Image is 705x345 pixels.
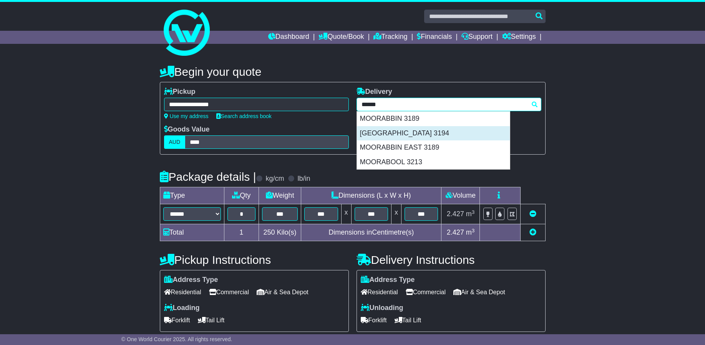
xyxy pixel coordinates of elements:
span: 2.427 [447,210,464,218]
div: MOORABBIN 3189 [357,112,510,126]
h4: Pickup Instructions [160,253,349,266]
div: MOORABBIN EAST 3189 [357,140,510,155]
td: Dimensions in Centimetre(s) [301,224,441,241]
label: kg/cm [265,175,284,183]
label: Address Type [164,276,218,284]
td: Total [160,224,224,241]
span: m [466,210,475,218]
td: Volume [441,187,480,204]
span: Residential [361,286,398,298]
a: Add new item [529,228,536,236]
td: x [391,204,401,224]
a: Tracking [373,31,407,44]
span: 250 [264,228,275,236]
div: [GEOGRAPHIC_DATA] 3194 [357,126,510,141]
span: Tail Lift [395,314,421,326]
a: Remove this item [529,210,536,218]
a: Search address book [216,113,272,119]
td: Weight [259,187,301,204]
td: Qty [224,187,259,204]
label: Pickup [164,88,196,96]
td: Type [160,187,224,204]
td: Kilo(s) [259,224,301,241]
label: Goods Value [164,125,210,134]
span: © One World Courier 2025. All rights reserved. [121,336,232,342]
a: Use my address [164,113,209,119]
span: Commercial [406,286,446,298]
label: Delivery [357,88,392,96]
sup: 3 [472,228,475,233]
span: Residential [164,286,201,298]
a: Settings [502,31,536,44]
label: Loading [164,304,200,312]
span: Air & Sea Depot [453,286,505,298]
td: 1 [224,224,259,241]
span: Air & Sea Depot [257,286,309,298]
td: x [341,204,351,224]
span: m [466,228,475,236]
span: Forklift [361,314,387,326]
label: Address Type [361,276,415,284]
h4: Package details | [160,170,256,183]
td: Dimensions (L x W x H) [301,187,441,204]
h4: Begin your quote [160,65,546,78]
a: Financials [417,31,452,44]
a: Support [461,31,493,44]
div: MOORABOOL 3213 [357,155,510,170]
label: AUD [164,135,186,149]
sup: 3 [472,209,475,215]
label: lb/in [297,175,310,183]
a: Quote/Book [318,31,364,44]
span: 2.427 [447,228,464,236]
span: Forklift [164,314,190,326]
label: Unloading [361,304,403,312]
span: Commercial [209,286,249,298]
span: Tail Lift [198,314,225,326]
a: Dashboard [268,31,309,44]
h4: Delivery Instructions [357,253,546,266]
